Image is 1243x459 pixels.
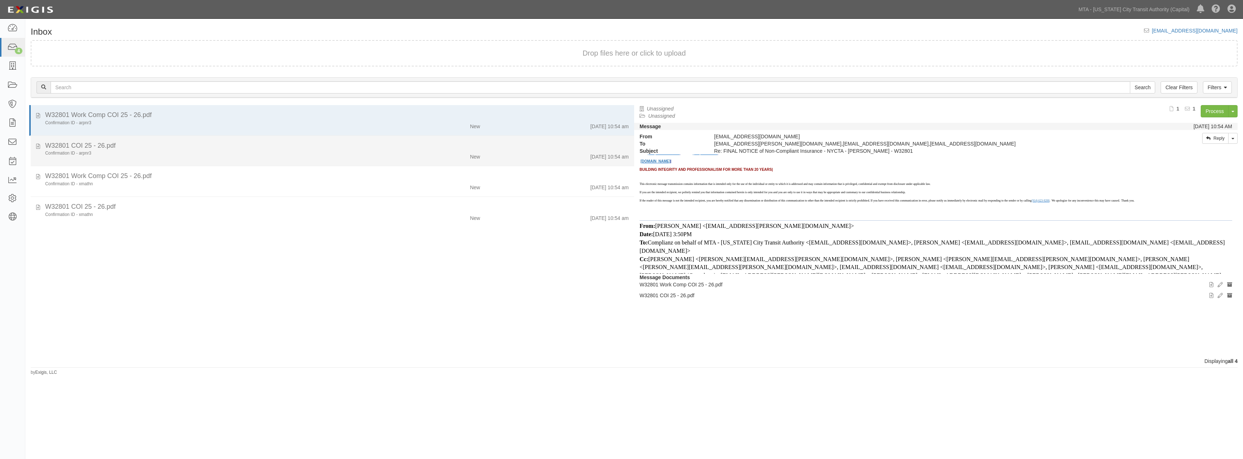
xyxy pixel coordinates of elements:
[45,111,629,120] div: W32801 Work Comp COI 25 - 26.pdf
[1032,199,1050,202] a: tel://(914)%20623-9200
[640,182,930,186] span: This electronic message transmission contains information that is intended only for the use of th...
[640,239,648,246] b: To:
[1227,282,1232,287] i: Archive document
[640,220,1232,304] div: [PERSON_NAME] <[EMAIL_ADDRESS][PERSON_NAME][DOMAIN_NAME]> [DATE] 3:50PM Complianz on behalf of MT...
[640,256,648,262] b: Cc:
[1202,133,1229,144] a: Reply
[709,147,1081,155] div: Re: FINAL NOTICE of Non-Compliant Insurance - NYCTA - Paul J. Scariano - W32801
[31,369,57,376] small: by
[45,212,381,218] div: Confirmation ID - xmathn
[1193,123,1232,130] div: [DATE] 10:54 AM
[45,150,381,156] div: Confirmation ID - arpnr3
[640,124,661,129] strong: Message
[1228,358,1238,364] b: all 4
[1177,106,1179,112] b: 1
[1075,2,1193,17] a: MTA - [US_STATE] City Transit Authority (Capital)
[709,140,1081,147] div: YukLing.Wong@mtahq.org,agreement-49ef9a@mtato.complianz.com,agreement-49ef9a@mtatc.complianz.com
[640,168,773,172] b: BUILDING INTEGRITY AND PROFESSIONALISM FOR MORE THAN 20 YEARS|
[648,113,675,119] a: Unassigned
[582,48,686,59] button: Drop files here or click to upload
[641,159,670,163] a: [DOMAIN_NAME]
[1161,81,1197,94] a: Clear Filters
[45,181,381,187] div: Confirmation ID - xmathn
[1050,199,1135,202] span: . We apologize for any inconvenience this may have caused. Thank you.
[470,150,480,160] div: New
[590,181,629,191] div: [DATE] 10:54 am
[25,358,1243,365] div: Displaying
[31,27,52,36] h1: Inbox
[640,274,690,280] strong: Message Documents
[35,370,57,375] a: Exigis, LLC
[590,150,629,160] div: [DATE] 10:54 am
[1218,282,1223,287] i: Edit document
[1209,293,1213,298] i: View
[1201,105,1229,117] a: Process
[1227,293,1232,298] i: Archive document
[640,292,1232,299] p: W32801 COI 25 - 26.pdf
[45,172,629,181] div: W32801 Work Comp COI 25 - 26.pdf
[634,147,709,155] strong: Subject
[1203,81,1232,94] a: Filters
[640,191,906,194] span: If you are the intended recipient, we politely remind you that information contained herein is on...
[634,133,709,140] strong: From
[647,106,674,112] a: Unassigned
[470,212,480,222] div: New
[640,231,653,237] b: Date:
[1193,106,1196,112] b: 1
[51,81,1130,94] input: Search
[1152,28,1238,34] a: [EMAIL_ADDRESS][DOMAIN_NAME]
[470,181,480,191] div: New
[1212,5,1220,14] i: Help Center - Complianz
[45,141,629,151] div: W32801 COI 25 - 26.pdf
[45,202,629,212] div: W32801 COI 25 - 26.pdf
[45,120,381,126] div: Confirmation ID - arpnr3
[590,212,629,222] div: [DATE] 10:54 am
[590,120,629,130] div: [DATE] 10:54 am
[5,3,55,16] img: logo-5460c22ac91f19d4615b14bd174203de0afe785f0fc80cf4dbbc73dc1793850b.png
[670,159,671,163] b: |
[470,120,480,130] div: New
[709,133,1081,140] div: [EMAIL_ADDRESS][DOMAIN_NAME]
[634,140,709,147] strong: To
[640,281,1232,288] p: W32801 Work Comp COI 25 - 26.pdf
[1130,81,1155,94] input: Search
[1218,293,1223,298] i: Edit document
[1209,282,1213,287] i: View
[640,223,655,229] b: From:
[15,48,22,54] div: 4
[640,199,1032,202] span: If the reader of this message is not the intended recipient, you are hereby notified that any dis...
